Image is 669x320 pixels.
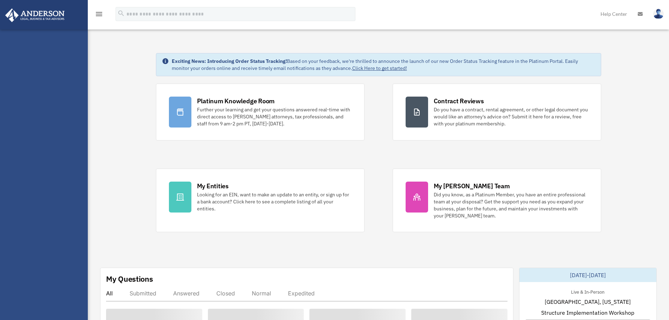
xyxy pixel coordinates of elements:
a: My [PERSON_NAME] Team Did you know, as a Platinum Member, you have an entire professional team at... [393,169,601,232]
img: User Pic [653,9,664,19]
div: Closed [216,290,235,297]
div: Normal [252,290,271,297]
i: search [117,9,125,17]
a: My Entities Looking for an EIN, want to make an update to an entity, or sign up for a bank accoun... [156,169,365,232]
div: [DATE]-[DATE] [519,268,656,282]
div: Expedited [288,290,315,297]
div: Answered [173,290,199,297]
div: Looking for an EIN, want to make an update to an entity, or sign up for a bank account? Click her... [197,191,352,212]
img: Anderson Advisors Platinum Portal [3,8,67,22]
span: Structure Implementation Workshop [541,308,634,317]
div: My Entities [197,182,229,190]
a: Contract Reviews Do you have a contract, rental agreement, or other legal document you would like... [393,84,601,141]
div: Do you have a contract, rental agreement, or other legal document you would like an attorney's ad... [434,106,588,127]
div: Submitted [130,290,156,297]
strong: Exciting News: Introducing Order Status Tracking! [172,58,287,64]
a: Click Here to get started! [352,65,407,71]
div: Further your learning and get your questions answered real-time with direct access to [PERSON_NAM... [197,106,352,127]
div: My Questions [106,274,153,284]
div: Did you know, as a Platinum Member, you have an entire professional team at your disposal? Get th... [434,191,588,219]
span: [GEOGRAPHIC_DATA], [US_STATE] [545,298,631,306]
div: Contract Reviews [434,97,484,105]
i: menu [95,10,103,18]
a: menu [95,12,103,18]
div: My [PERSON_NAME] Team [434,182,510,190]
div: All [106,290,113,297]
div: Live & In-Person [565,288,610,295]
a: Platinum Knowledge Room Further your learning and get your questions answered real-time with dire... [156,84,365,141]
div: Platinum Knowledge Room [197,97,275,105]
div: Based on your feedback, we're thrilled to announce the launch of our new Order Status Tracking fe... [172,58,595,72]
